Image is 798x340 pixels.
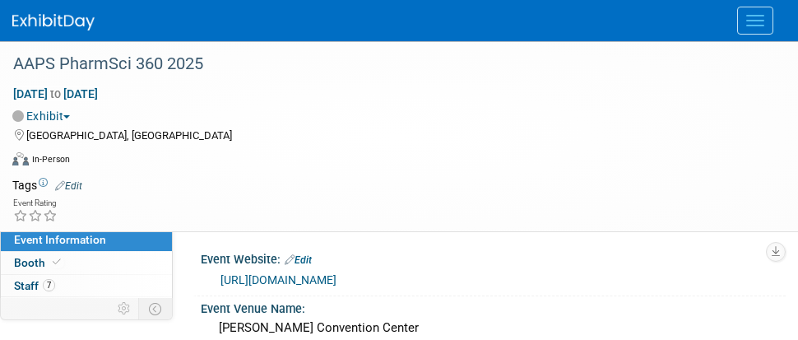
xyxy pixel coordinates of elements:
[1,252,172,274] a: Booth
[1,275,172,297] a: Staff7
[14,279,55,292] span: Staff
[55,180,82,192] a: Edit
[43,279,55,291] span: 7
[31,153,70,165] div: In-Person
[110,298,139,319] td: Personalize Event Tab Strip
[139,298,173,319] td: Toggle Event Tabs
[12,152,29,165] img: Format-Inperson.png
[12,14,95,30] img: ExhibitDay
[737,7,773,35] button: Menu
[1,229,172,251] a: Event Information
[12,150,777,175] div: Event Format
[12,108,77,124] button: Exhibit
[201,247,786,268] div: Event Website:
[14,233,106,246] span: Event Information
[48,87,63,100] span: to
[26,129,232,142] span: [GEOGRAPHIC_DATA], [GEOGRAPHIC_DATA]
[53,258,61,267] i: Booth reservation complete
[7,49,765,79] div: AAPS PharmSci 360 2025
[13,199,58,207] div: Event Rating
[201,296,786,317] div: Event Venue Name:
[220,273,336,286] a: [URL][DOMAIN_NAME]
[14,256,64,269] span: Booth
[12,177,82,193] td: Tags
[12,86,99,101] span: [DATE] [DATE]
[285,254,312,266] a: Edit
